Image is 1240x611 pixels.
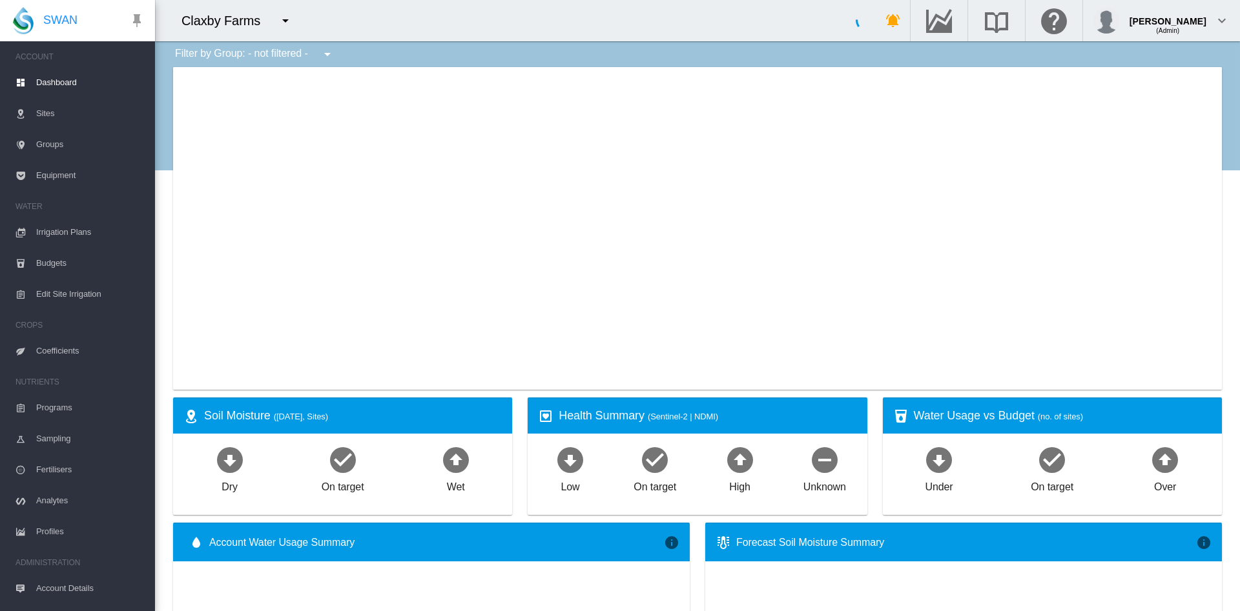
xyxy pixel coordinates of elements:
md-icon: icon-checkbox-marked-circle [327,444,358,475]
md-icon: Go to the Data Hub [924,13,955,28]
md-icon: icon-cup-water [893,408,909,424]
div: Filter by Group: - not filtered - [165,41,344,67]
div: Claxby Farms [181,12,272,30]
md-icon: icon-pin [129,13,145,28]
span: (Admin) [1156,27,1179,34]
button: icon-bell-ring [880,8,906,34]
div: On target [634,475,676,494]
md-icon: icon-chevron-down [1214,13,1230,28]
div: Forecast Soil Moisture Summary [736,536,1196,550]
img: profile.jpg [1093,8,1119,34]
span: Programs [36,392,145,423]
div: Wet [447,475,465,494]
span: ([DATE], Sites) [274,412,328,421]
div: On target [322,475,364,494]
span: Sites [36,98,145,129]
md-icon: icon-checkbox-marked-circle [639,444,670,475]
md-icon: icon-arrow-down-bold-circle [924,444,955,475]
span: SWAN [43,12,77,28]
div: Low [561,475,579,494]
span: ACCOUNT [15,46,145,67]
div: Dry [222,475,238,494]
span: Fertilisers [36,454,145,485]
md-icon: icon-arrow-down-bold-circle [214,444,245,475]
div: Soil Moisture [204,408,502,424]
md-icon: icon-information [664,535,679,550]
button: icon-menu-down [273,8,298,34]
md-icon: icon-menu-down [320,46,335,62]
div: On target [1031,475,1073,494]
span: Irrigation Plans [36,217,145,248]
div: High [729,475,750,494]
md-icon: icon-heart-box-outline [538,408,553,424]
span: Equipment [36,160,145,191]
md-icon: icon-information [1196,535,1212,550]
img: SWAN-Landscape-Logo-Colour-drop.png [13,7,34,34]
span: Edit Site Irrigation [36,279,145,310]
md-icon: icon-arrow-down-bold-circle [555,444,586,475]
span: WATER [15,196,145,217]
span: ADMINISTRATION [15,552,145,573]
span: Account Details [36,573,145,604]
md-icon: icon-arrow-up-bold-circle [725,444,756,475]
md-icon: Search the knowledge base [981,13,1012,28]
span: NUTRIENTS [15,372,145,392]
span: CROPS [15,315,145,336]
button: icon-menu-down [315,41,340,67]
md-icon: icon-minus-circle [809,444,840,475]
md-icon: icon-menu-down [278,13,293,28]
div: Under [925,475,953,494]
span: Analytes [36,485,145,516]
md-icon: icon-checkbox-marked-circle [1037,444,1068,475]
md-icon: icon-water [189,535,204,550]
md-icon: icon-arrow-up-bold-circle [1150,444,1181,475]
span: Sampling [36,423,145,454]
span: (no. of sites) [1038,412,1083,421]
md-icon: icon-bell-ring [885,13,901,28]
span: Profiles [36,516,145,547]
div: Over [1154,475,1176,494]
span: (Sentinel-2 | NDMI) [648,412,718,421]
span: Coefficients [36,336,145,366]
md-icon: icon-map-marker-radius [183,408,199,424]
span: Account Water Usage Summary [209,536,664,550]
div: Health Summary [559,408,856,424]
div: [PERSON_NAME] [1130,10,1206,23]
span: Groups [36,129,145,160]
md-icon: icon-thermometer-lines [716,535,731,550]
span: Budgets [36,248,145,279]
div: Water Usage vs Budget [914,408,1212,424]
md-icon: icon-arrow-up-bold-circle [440,444,471,475]
md-icon: Click here for help [1038,13,1069,28]
div: Unknown [803,475,846,494]
span: Dashboard [36,67,145,98]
